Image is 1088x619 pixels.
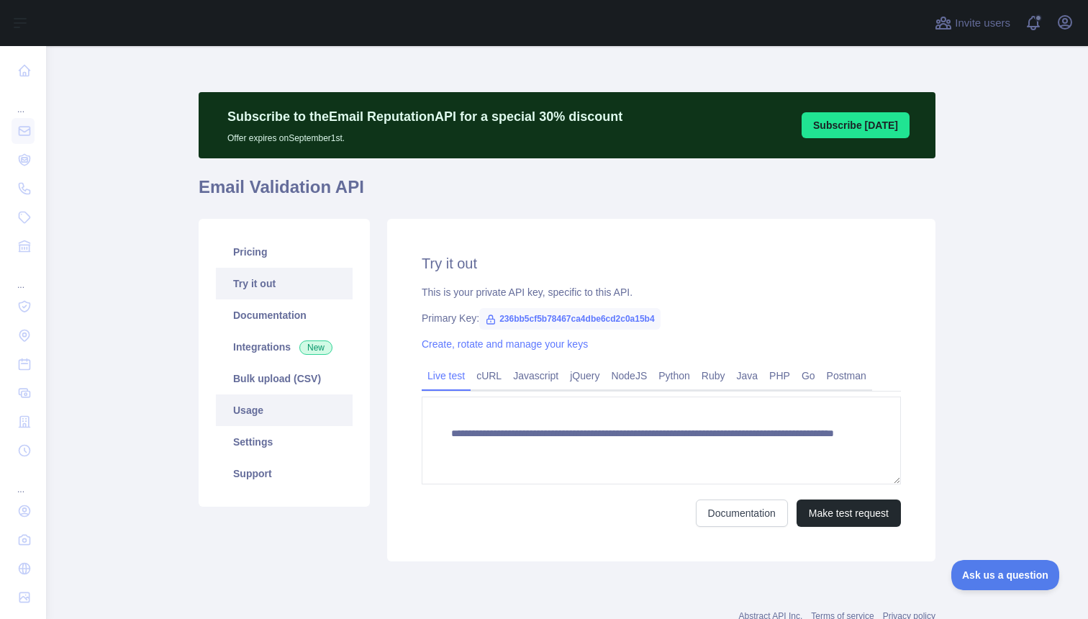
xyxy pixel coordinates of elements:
a: cURL [471,364,507,387]
span: Invite users [955,15,1010,32]
a: NodeJS [605,364,653,387]
div: ... [12,262,35,291]
a: Go [796,364,821,387]
span: New [299,340,332,355]
a: Java [731,364,764,387]
a: Integrations New [216,331,353,363]
h2: Try it out [422,253,901,274]
iframe: Toggle Customer Support [951,560,1059,590]
a: Documentation [216,299,353,331]
a: Create, rotate and manage your keys [422,338,588,350]
div: Primary Key: [422,311,901,325]
a: Usage [216,394,353,426]
a: Support [216,458,353,489]
a: Python [653,364,696,387]
a: Bulk upload (CSV) [216,363,353,394]
a: Try it out [216,268,353,299]
a: Javascript [507,364,564,387]
button: Make test request [797,500,901,527]
a: Settings [216,426,353,458]
span: 236bb5cf5b78467ca4dbe6cd2c0a15b4 [479,308,660,330]
p: Offer expires on September 1st. [227,127,622,144]
h1: Email Validation API [199,176,935,210]
div: ... [12,86,35,115]
button: Invite users [932,12,1013,35]
a: Documentation [696,500,788,527]
a: Pricing [216,236,353,268]
a: PHP [763,364,796,387]
button: Subscribe [DATE] [802,112,910,138]
a: jQuery [564,364,605,387]
a: Ruby [696,364,731,387]
p: Subscribe to the Email Reputation API for a special 30 % discount [227,107,622,127]
a: Live test [422,364,471,387]
div: ... [12,466,35,495]
a: Postman [821,364,872,387]
div: This is your private API key, specific to this API. [422,285,901,299]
